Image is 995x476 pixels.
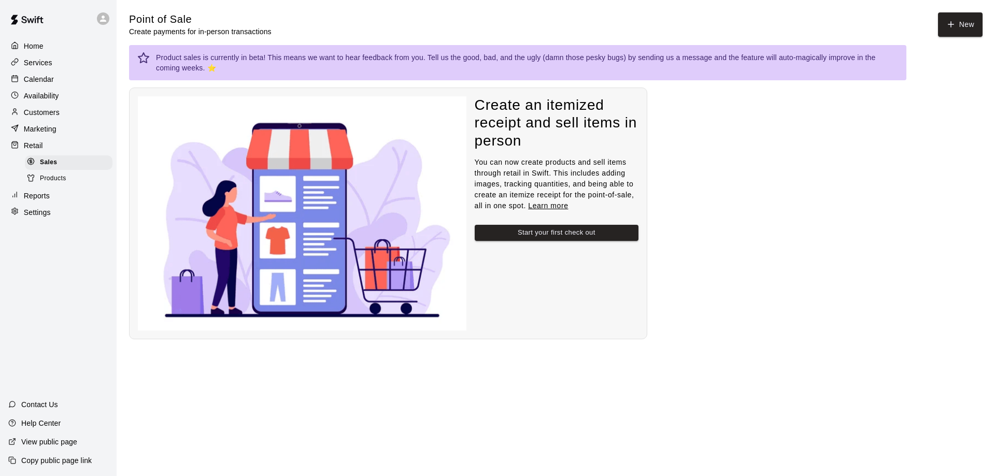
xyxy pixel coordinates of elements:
h4: Create an itemized receipt and sell items in person [475,96,638,150]
a: Services [8,55,108,70]
a: Products [25,170,117,186]
p: Marketing [24,124,56,134]
a: Customers [8,105,108,120]
p: Home [24,41,44,51]
a: Availability [8,88,108,104]
div: Product sales is currently in beta! This means we want to hear feedback from you. Tell us the goo... [156,48,898,77]
p: Customers [24,107,60,118]
p: Create payments for in-person transactions [129,26,272,37]
button: Start your first check out [475,225,638,241]
p: Availability [24,91,59,101]
p: Retail [24,140,43,151]
img: Nothing to see here [138,96,466,330]
a: Sales [25,154,117,170]
p: Calendar [24,74,54,84]
p: Copy public page link [21,455,92,466]
a: sending us a message [638,53,712,62]
span: Sales [40,157,57,168]
a: Marketing [8,121,108,137]
p: View public page [21,437,77,447]
a: Learn more [528,201,568,210]
a: Reports [8,188,108,204]
p: Services [24,57,52,68]
button: New [938,12,983,37]
div: Sales [25,155,112,170]
div: Products [25,171,112,186]
p: Contact Us [21,399,58,410]
span: Products [40,174,66,184]
a: Retail [8,138,108,153]
p: Help Center [21,418,61,428]
span: You can now create products and sell items through retail in Swift. This includes adding images, ... [475,158,634,210]
a: Settings [8,205,108,220]
a: Calendar [8,71,108,87]
h5: Point of Sale [129,12,272,26]
a: Home [8,38,108,54]
p: Reports [24,191,50,201]
p: Settings [24,207,51,218]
